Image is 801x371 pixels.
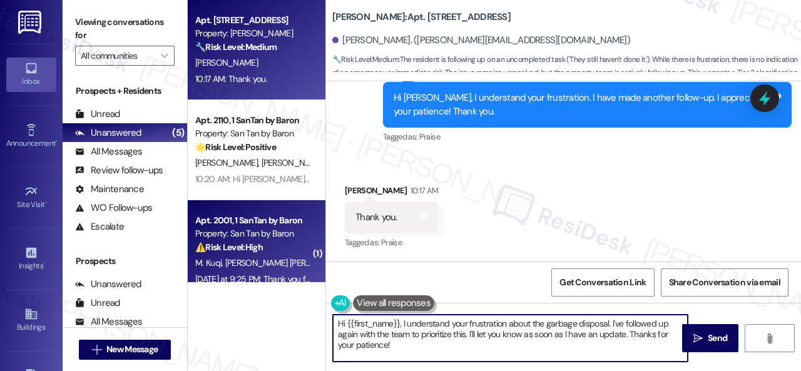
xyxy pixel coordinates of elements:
strong: 🔧 Risk Level: Medium [332,54,399,64]
i:  [693,333,703,343]
div: Tagged as: [345,233,438,252]
div: Property: [PERSON_NAME] [195,27,311,40]
span: [PERSON_NAME] [PERSON_NAME] [225,257,352,268]
div: 10:17 AM [407,184,439,197]
div: Unanswered [75,126,141,140]
button: Share Conversation via email [661,268,788,297]
div: [PERSON_NAME]. ([PERSON_NAME][EMAIL_ADDRESS][DOMAIN_NAME]) [332,34,630,47]
div: Escalate [75,220,124,233]
div: Unread [75,108,120,121]
i:  [92,345,101,355]
label: Viewing conversations for [75,13,175,46]
img: ResiDesk Logo [18,11,44,34]
button: Get Conversation Link [551,268,654,297]
a: Inbox [6,58,56,91]
span: Share Conversation via email [669,276,780,289]
div: Prospects [63,255,187,268]
div: All Messages [75,145,142,158]
div: Review follow-ups [75,164,163,177]
span: : The resident is following up on an uncompleted task ('They still haven't done it.'). While ther... [332,53,801,93]
div: Thank you. [355,211,397,224]
div: Unanswered [75,278,141,291]
div: [PERSON_NAME] [345,184,438,201]
span: M. Kuqi [195,257,225,268]
button: Send [682,324,738,352]
div: Maintenance [75,183,144,196]
span: [PERSON_NAME] [195,57,258,68]
div: Hi [PERSON_NAME], I understand your frustration. I have made another follow-up. I appreciate your... [394,91,772,118]
strong: 🌟 Risk Level: Positive [195,141,276,153]
span: Send [708,332,727,345]
span: • [43,260,45,268]
span: Praise [419,131,440,142]
span: • [45,198,47,207]
a: Buildings [6,303,56,337]
span: • [56,137,58,146]
span: Get Conversation Link [559,276,646,289]
input: All communities [81,46,155,66]
i:  [161,51,168,61]
div: 10:17 AM: Thank you. [195,73,267,84]
span: New Message [106,343,158,356]
div: Property: San Tan by Baron [195,227,311,240]
strong: ⚠️ Risk Level: High [195,241,263,253]
span: Praise [381,237,402,248]
strong: 🔧 Risk Level: Medium [195,41,277,53]
textarea: To enrich screen reader interactions, please activate Accessibility in Grammarly extension settings [333,315,688,362]
div: Unread [75,297,120,310]
button: New Message [79,340,171,360]
span: [PERSON_NAME] [195,157,262,168]
span: [PERSON_NAME] [262,157,324,168]
div: Apt. [STREET_ADDRESS] [195,14,311,27]
div: WO Follow-ups [75,201,152,215]
div: Tagged as: [383,128,792,146]
div: Apt. 2001, 1 SanTan by Baron [195,214,311,227]
a: Insights • [6,242,56,276]
b: [PERSON_NAME]: Apt. [STREET_ADDRESS] [332,11,511,24]
div: Property: San Tan by Baron [195,127,311,140]
div: Apt. 2110, 1 SanTan by Baron [195,114,311,127]
div: (5) [169,123,187,143]
a: Site Visit • [6,181,56,215]
div: All Messages [75,315,142,328]
div: Prospects + Residents [63,84,187,98]
i:  [765,333,774,343]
